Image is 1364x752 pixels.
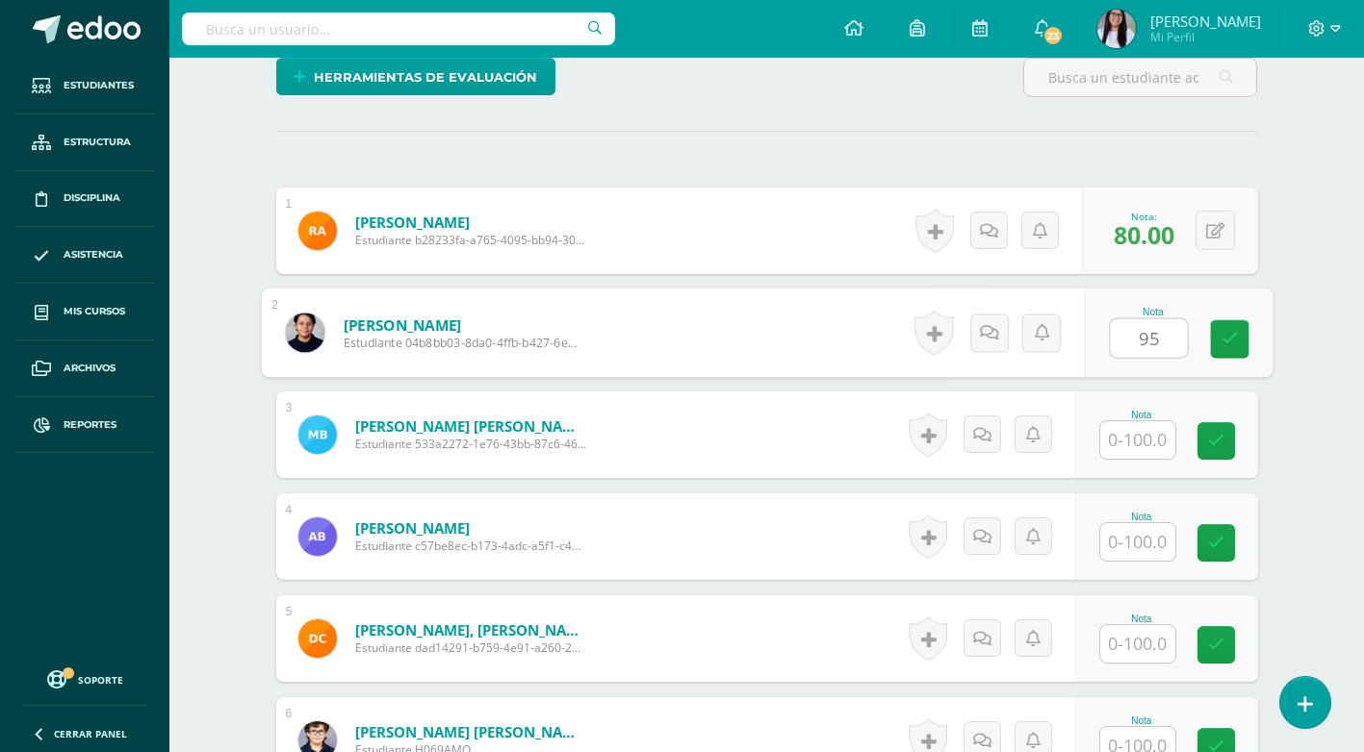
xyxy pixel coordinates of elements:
a: [PERSON_NAME] [355,213,586,232]
div: Nota [1099,410,1184,420]
span: Estructura [64,135,131,150]
input: Busca un usuario... [182,13,615,45]
input: Busca un estudiante aquí... [1024,59,1256,96]
a: Herramientas de evaluación [276,58,555,95]
span: Asistencia [64,247,123,263]
a: [PERSON_NAME], [PERSON_NAME] [355,620,586,639]
a: [PERSON_NAME] [343,314,580,335]
span: 80.00 [1114,218,1174,251]
span: Reportes [64,417,116,433]
a: Asistencia [15,227,154,284]
input: 0-100.0 [1100,421,1175,459]
span: Mi Perfil [1150,29,1261,45]
span: Mis cursos [64,304,125,319]
span: Estudiante c57be8ec-b173-4adc-a5f1-c434a9106fb9 [355,538,586,554]
span: Estudiantes [64,78,134,93]
span: Estudiante dad14291-b759-4e91-a260-22c70a9d191e [355,639,586,656]
img: 818f95e227734848d2ba01016f3eeaf2.png [1097,10,1136,48]
div: Nota [1109,307,1197,317]
a: Reportes [15,397,154,454]
span: 23 [1042,25,1064,46]
span: Estudiante 04b8bb03-8da0-4ffb-b427-6ec5b2ea84f7 [343,335,580,352]
span: Herramientas de evaluación [314,60,537,95]
div: Nota [1099,614,1184,624]
img: 42269bfedccfdbf1c96b8f0f1aba5d6d.png [298,517,337,556]
a: Estructura [15,114,154,171]
input: 0-100.0 [1100,625,1175,663]
a: [PERSON_NAME] [PERSON_NAME] [355,416,586,436]
a: Mis cursos [15,284,154,340]
span: Disciplina [64,190,120,206]
input: 0-100.0 [1100,523,1175,561]
input: 0-100.0 [1110,319,1187,358]
span: [PERSON_NAME] [1150,12,1261,31]
div: Nota [1099,512,1184,522]
span: Soporte [78,673,123,687]
span: Estudiante 533a2272-1e76-43bb-87c6-460d767527bf [355,436,586,452]
a: Soporte [23,665,146,691]
span: Cerrar panel [54,727,127,740]
img: 67423adfa0c57620b6028272c9285d64.png [298,212,337,250]
a: Archivos [15,340,154,397]
div: Nota: [1114,210,1174,223]
img: 98ab6e1afda5e8ec6fef3fcfce72f52d.png [298,415,337,454]
a: Disciplina [15,171,154,228]
div: Nota [1099,715,1184,726]
a: Estudiantes [15,58,154,114]
span: Estudiante b28233fa-a765-4095-bb94-30d314dac0b9 [355,232,586,248]
img: c594fee74e37b573c950f8c0d3dc4271.png [285,313,324,352]
a: [PERSON_NAME] [PERSON_NAME] [355,722,586,741]
span: Archivos [64,361,116,376]
a: [PERSON_NAME] [355,518,586,538]
img: 10d0c2f251547e2d7736456d5c0b8e51.png [298,619,337,658]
